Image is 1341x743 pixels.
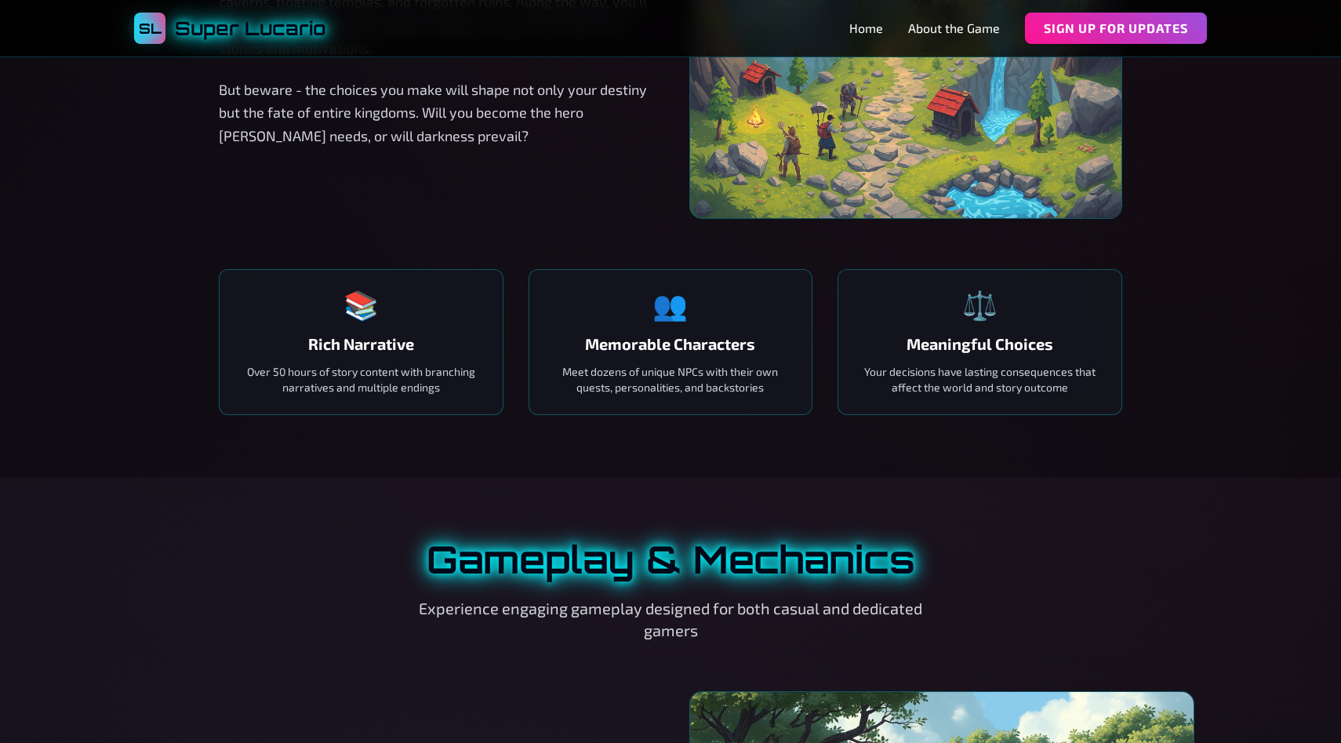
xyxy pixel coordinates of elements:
[548,289,794,320] div: 👥
[849,19,883,38] a: Home
[857,364,1103,395] p: Your decisions have lasting consequences that affect the world and story outcome
[908,19,1000,38] a: About the Game
[134,13,165,44] div: SL
[238,333,484,355] h3: Rich Narrative
[407,597,934,641] p: Experience engaging gameplay designed for both casual and dedicated gamers
[548,333,794,355] h3: Memorable Characters
[857,289,1103,320] div: ⚖️
[238,364,484,395] p: Over 50 hours of story content with branching narratives and multiple endings
[238,289,484,320] div: 📚
[219,78,652,148] p: But beware - the choices you make will shape not only your destiny but the fate of entire kingdom...
[1025,13,1207,44] button: Sign Up for Updates
[175,16,326,41] span: Super Lucario
[147,541,1194,578] h2: Gameplay & Mechanics
[548,364,794,395] p: Meet dozens of unique NPCs with their own quests, personalities, and backstories
[857,333,1103,355] h3: Meaningful Choices
[134,13,326,44] a: SLSuper Lucario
